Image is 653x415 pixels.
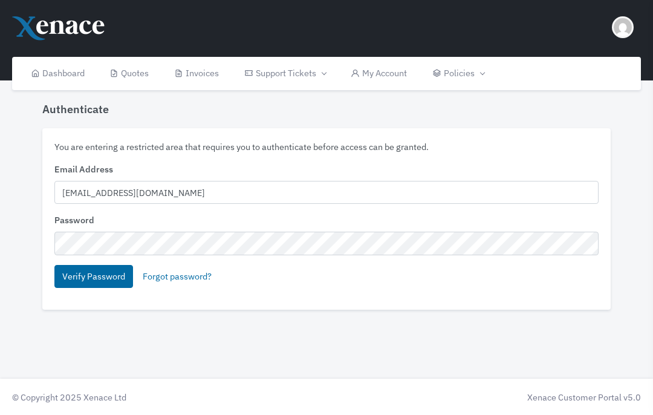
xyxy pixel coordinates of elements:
a: My Account [338,57,420,90]
h4: Authenticate [42,103,109,116]
a: Forgot password? [135,265,219,289]
div: © Copyright 2025 Xenace Ltd [6,391,326,404]
input: Email Address [54,181,599,204]
div: Xenace Customer Portal v5.0 [333,391,641,404]
a: Support Tickets [232,57,338,90]
a: Quotes [97,57,162,90]
label: Password [54,214,94,227]
label: Email Address [54,163,113,176]
button: Verify Password [54,265,133,289]
a: Policies [420,57,496,90]
a: Dashboard [18,57,97,90]
a: Invoices [161,57,232,90]
p: You are entering a restricted area that requires you to authenticate before access can be granted. [54,140,599,154]
img: Header Avatar [612,16,634,38]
